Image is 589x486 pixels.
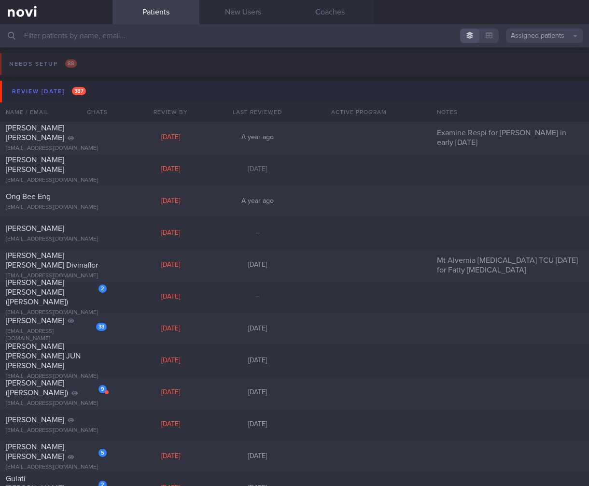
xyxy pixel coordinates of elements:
[6,328,107,343] div: [EMAIL_ADDRESS][DOMAIN_NAME]
[431,128,589,147] div: Examine Respi for [PERSON_NAME] in early [DATE]
[127,229,214,238] div: [DATE]
[74,102,112,122] div: Chats
[6,193,51,200] span: Ong Bee Eng
[506,29,583,43] button: Assigned patients
[72,87,86,95] span: 387
[6,373,107,380] div: [EMAIL_ADDRESS][DOMAIN_NAME]
[6,156,64,173] span: [PERSON_NAME] [PERSON_NAME]
[6,124,64,142] span: [PERSON_NAME] [PERSON_NAME]
[214,165,301,174] div: [DATE]
[98,385,107,393] div: 9
[6,272,107,280] div: [EMAIL_ADDRESS][DOMAIN_NAME]
[6,427,107,434] div: [EMAIL_ADDRESS][DOMAIN_NAME]
[127,102,214,122] div: Review By
[127,325,214,333] div: [DATE]
[6,416,64,424] span: [PERSON_NAME]
[214,293,301,301] div: –
[214,388,301,397] div: [DATE]
[431,102,589,122] div: Notes
[98,285,107,293] div: 2
[6,252,98,269] span: [PERSON_NAME] [PERSON_NAME] Divinaflor
[301,102,417,122] div: Active Program
[127,165,214,174] div: [DATE]
[6,379,68,397] span: [PERSON_NAME] ([PERSON_NAME])
[6,309,107,316] div: [EMAIL_ADDRESS][DOMAIN_NAME]
[98,449,107,457] div: 5
[127,261,214,270] div: [DATE]
[127,293,214,301] div: [DATE]
[6,177,107,184] div: [EMAIL_ADDRESS][DOMAIN_NAME]
[214,357,301,365] div: [DATE]
[65,59,77,68] span: 88
[127,133,214,142] div: [DATE]
[127,420,214,429] div: [DATE]
[6,279,68,306] span: [PERSON_NAME] [PERSON_NAME] ([PERSON_NAME])
[6,204,107,211] div: [EMAIL_ADDRESS][DOMAIN_NAME]
[127,197,214,206] div: [DATE]
[127,452,214,461] div: [DATE]
[214,325,301,333] div: [DATE]
[6,145,107,152] div: [EMAIL_ADDRESS][DOMAIN_NAME]
[214,420,301,429] div: [DATE]
[6,443,64,460] span: [PERSON_NAME] [PERSON_NAME]
[6,464,107,471] div: [EMAIL_ADDRESS][DOMAIN_NAME]
[214,452,301,461] div: [DATE]
[6,236,107,243] div: [EMAIL_ADDRESS][DOMAIN_NAME]
[127,357,214,365] div: [DATE]
[214,197,301,206] div: A year ago
[10,85,88,98] div: Review [DATE]
[96,323,107,331] div: 33
[127,388,214,397] div: [DATE]
[431,256,589,275] div: Mt Alvernia [MEDICAL_DATA] TCU [DATE] for Fatty [MEDICAL_DATA]
[214,229,301,238] div: –
[214,133,301,142] div: A year ago
[214,102,301,122] div: Last Reviewed
[6,343,81,370] span: [PERSON_NAME] [PERSON_NAME] JUN [PERSON_NAME]
[7,57,79,71] div: Needs setup
[6,225,64,232] span: [PERSON_NAME]
[6,400,107,407] div: [EMAIL_ADDRESS][DOMAIN_NAME]
[214,261,301,270] div: [DATE]
[6,317,64,325] span: [PERSON_NAME]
